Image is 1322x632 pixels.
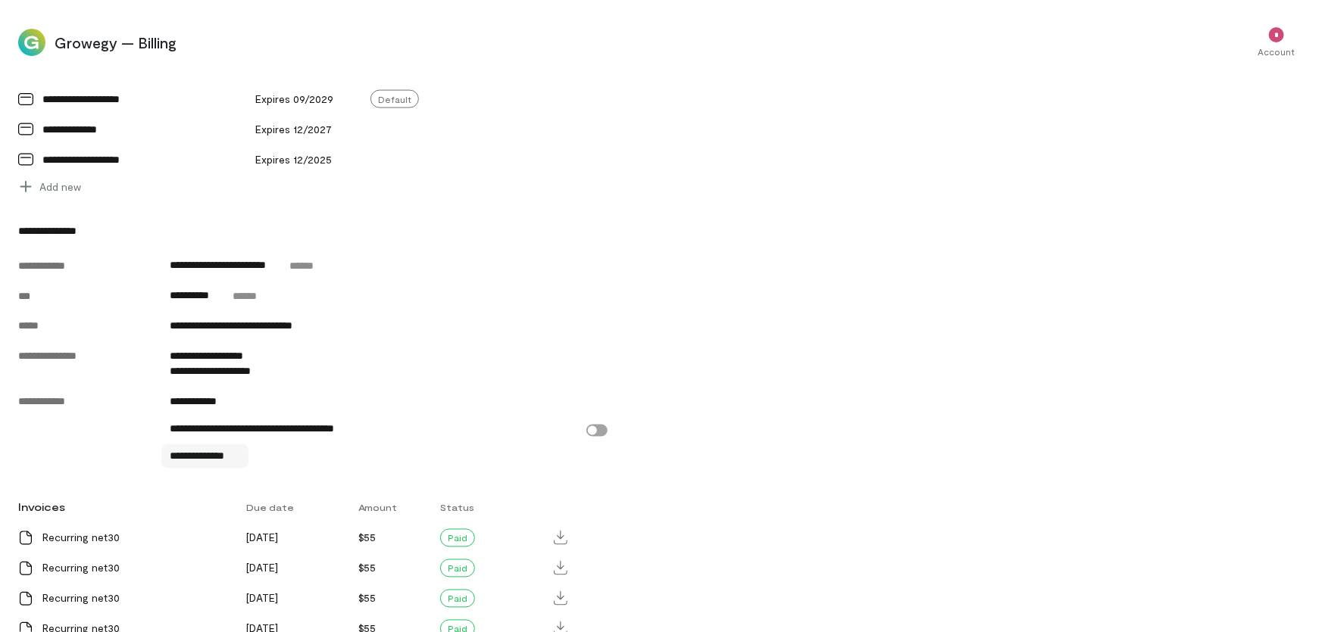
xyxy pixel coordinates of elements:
span: [DATE] [246,562,278,574]
span: Expires 12/2027 [255,123,332,135]
div: Invoices [9,493,237,523]
span: Default [370,90,419,108]
div: Amount [349,494,432,521]
div: *Account [1249,15,1304,70]
div: Paid [440,590,475,608]
div: Due date [237,494,348,521]
span: Expires 12/2025 [255,153,332,166]
span: [DATE] [246,592,278,605]
span: Growegy — Billing [55,32,1240,53]
div: Recurring net30 [42,591,228,606]
div: Recurring net30 [42,561,228,576]
div: Recurring net30 [42,531,228,546]
span: Add new [39,179,81,195]
div: Paid [440,559,475,578]
div: Status [431,494,548,521]
span: $55 [358,531,377,544]
span: Expires 09/2029 [255,92,333,105]
span: $55 [358,592,377,605]
div: Account [1258,45,1295,58]
div: Paid [440,529,475,547]
span: [DATE] [246,531,278,544]
span: $55 [358,562,377,574]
